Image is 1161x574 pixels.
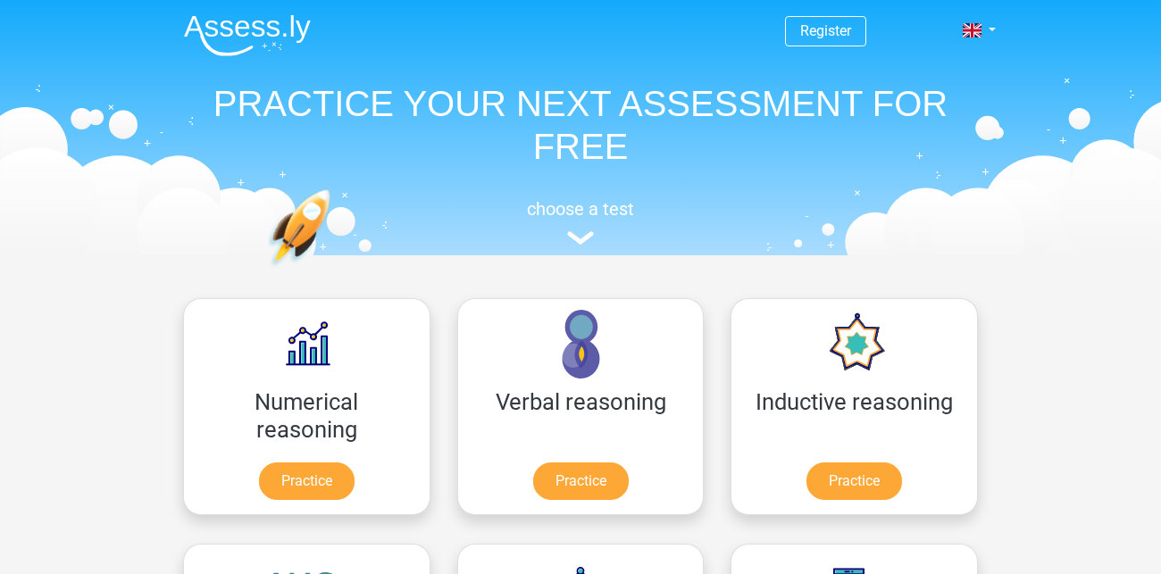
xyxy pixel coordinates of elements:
[170,82,991,168] h1: PRACTICE YOUR NEXT ASSESSMENT FOR FREE
[259,462,355,500] a: Practice
[533,462,629,500] a: Practice
[184,14,311,56] img: Assessly
[268,189,399,351] img: practice
[806,462,902,500] a: Practice
[800,22,851,39] a: Register
[567,231,594,245] img: assessment
[170,198,991,245] a: choose a test
[170,198,991,220] h5: choose a test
